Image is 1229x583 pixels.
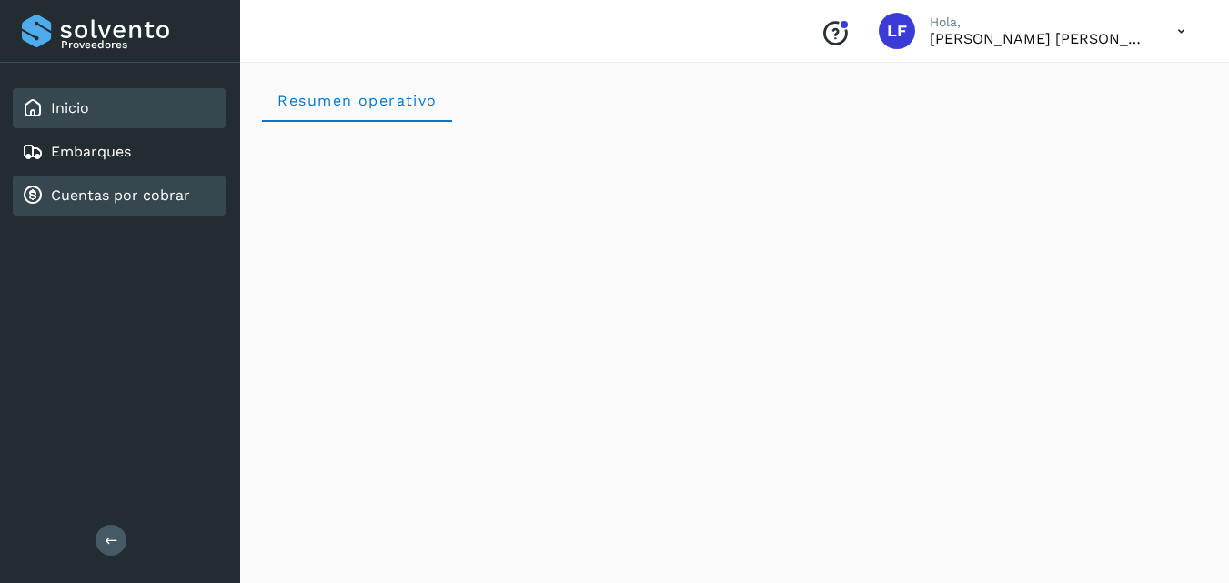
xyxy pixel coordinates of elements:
[930,30,1148,47] p: Luis Felipe Salamanca Lopez
[61,38,218,51] p: Proveedores
[13,176,226,216] div: Cuentas por cobrar
[277,92,438,109] span: Resumen operativo
[51,186,190,204] a: Cuentas por cobrar
[51,99,89,116] a: Inicio
[930,15,1148,30] p: Hola,
[51,143,131,160] a: Embarques
[13,132,226,172] div: Embarques
[13,88,226,128] div: Inicio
